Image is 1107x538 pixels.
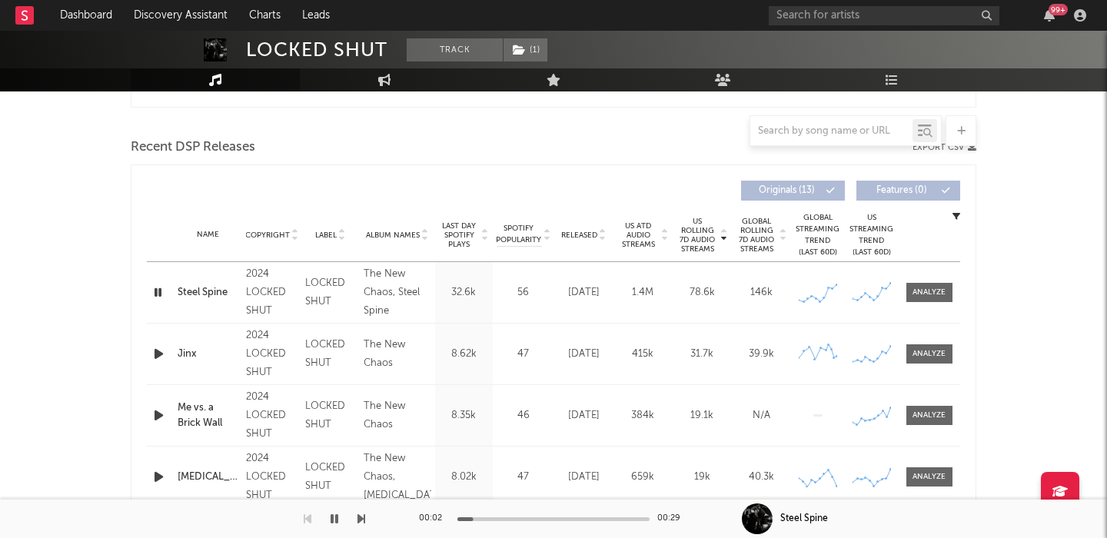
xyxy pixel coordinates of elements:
button: Export CSV [913,143,976,152]
div: 2024 LOCKED SHUT [246,327,297,382]
div: The New Chaos [364,336,431,373]
div: 1.4M [617,285,669,301]
button: (1) [504,38,547,61]
div: The New Chaos, [MEDICAL_DATA] [364,450,431,505]
div: 00:02 [419,510,450,528]
a: Jinx [178,347,238,362]
div: 47 [497,470,550,485]
div: [DATE] [558,470,610,485]
div: 2024 LOCKED SHUT [246,388,297,443]
a: Steel Spine [178,285,238,301]
div: Global Streaming Trend (Last 60D) [795,212,841,258]
div: Steel Spine [780,512,828,526]
div: 19.1k [676,408,728,423]
div: 46 [497,408,550,423]
span: Last Day Spotify Plays [439,221,480,249]
div: 2024 LOCKED SHUT [246,450,297,505]
div: 415k [617,347,669,362]
div: LOCKED SHUT [305,336,356,373]
div: US Streaming Trend (Last 60D) [849,212,895,258]
div: 8.35k [439,408,489,423]
span: Features ( 0 ) [866,186,937,195]
div: LOCKED SHUT [305,459,356,496]
div: 47 [497,347,550,362]
span: ( 1 ) [503,38,548,61]
div: 146k [736,285,787,301]
button: Features(0) [856,181,960,201]
div: [DATE] [558,347,610,362]
span: Spotify Popularity [496,223,541,246]
span: Label [315,231,337,240]
div: 32.6k [439,285,489,301]
div: [DATE] [558,285,610,301]
div: 99 + [1049,4,1068,15]
div: 8.02k [439,470,489,485]
div: 31.7k [676,347,728,362]
div: The New Chaos [364,397,431,434]
span: Global Rolling 7D Audio Streams [736,217,778,254]
div: Name [178,229,238,241]
div: 39.9k [736,347,787,362]
button: 99+ [1044,9,1055,22]
span: Originals ( 13 ) [751,186,822,195]
span: Released [561,231,597,240]
div: 8.62k [439,347,489,362]
a: [MEDICAL_DATA] [178,470,238,485]
div: 40.3k [736,470,787,485]
div: The New Chaos, Steel Spine [364,265,431,320]
input: Search by song name or URL [750,125,913,138]
button: Originals(13) [741,181,845,201]
div: 00:29 [657,510,688,528]
input: Search for artists [769,6,999,25]
div: 659k [617,470,669,485]
div: [DATE] [558,408,610,423]
span: US ATD Audio Streams [617,221,660,249]
div: 384k [617,408,669,423]
div: 78.6k [676,285,728,301]
span: Recent DSP Releases [131,138,255,157]
div: 19k [676,470,728,485]
div: LOCKED SHUT [246,38,387,61]
div: LOCKED SHUT [305,274,356,311]
span: Copyright [245,231,290,240]
div: N/A [736,408,787,423]
span: Album Names [366,231,420,240]
div: 2024 LOCKED SHUT [246,265,297,320]
div: LOCKED SHUT [305,397,356,434]
button: Track [407,38,503,61]
a: Me vs. a Brick Wall [178,400,238,430]
div: 56 [497,285,550,301]
span: US Rolling 7D Audio Streams [676,217,719,254]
